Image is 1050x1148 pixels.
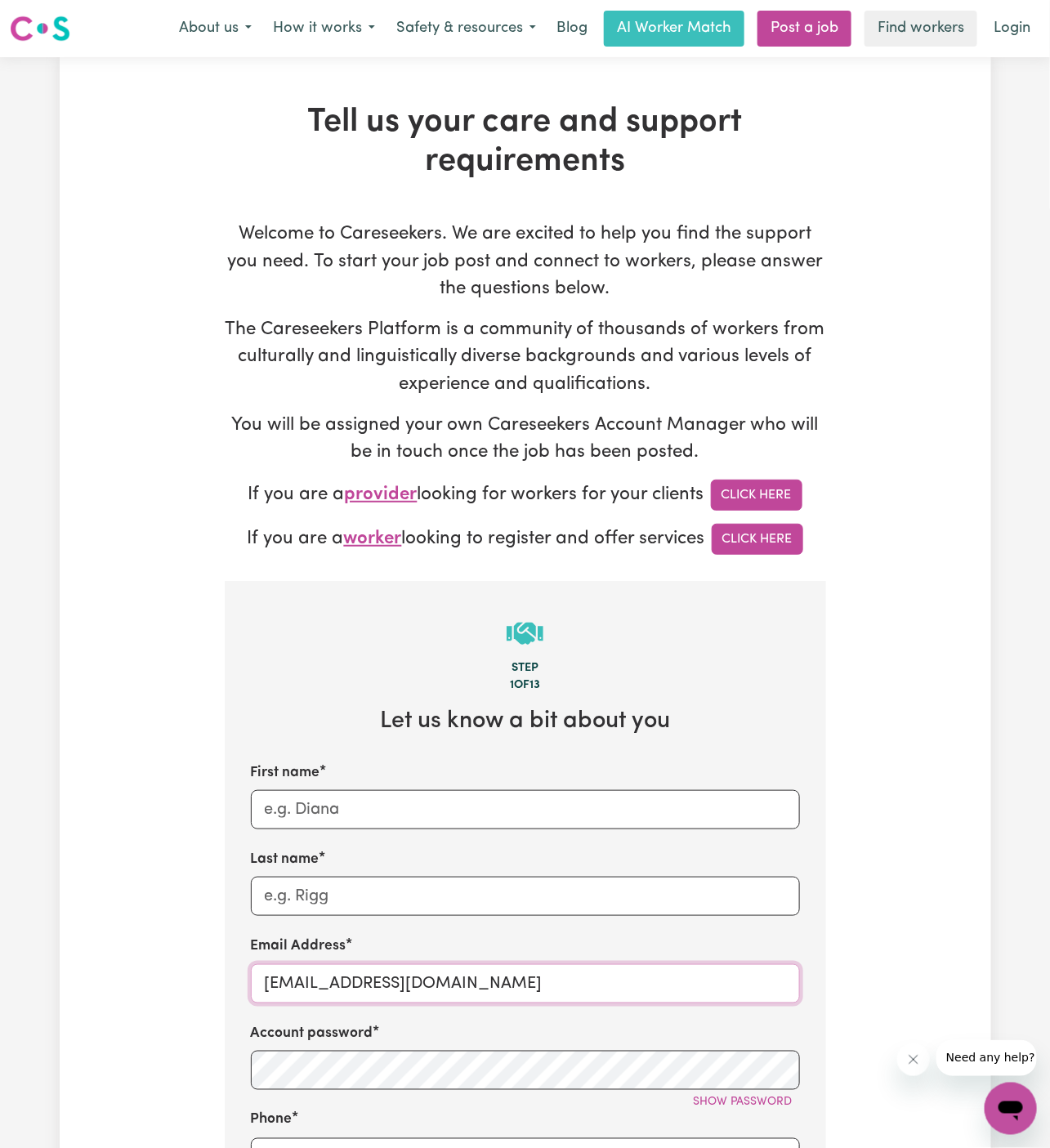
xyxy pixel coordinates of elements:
a: Login [984,11,1040,47]
p: You will be assigned your own Careseekers Account Manager who will be in touch once the job has b... [225,412,826,467]
iframe: Message from company [936,1040,1037,1076]
span: Show password [694,1097,793,1109]
a: Blog [547,11,597,47]
iframe: Close message [897,1043,930,1076]
button: Show password [686,1090,800,1115]
button: Safety & resources [386,11,547,46]
label: Phone [251,1110,293,1131]
label: Account password [251,1023,373,1044]
label: Last name [251,849,319,870]
a: Click Here [712,524,803,555]
iframe: Button to launch messaging window [985,1083,1037,1135]
h2: Let us know a bit about you [251,708,800,736]
h1: Tell us your care and support requirements [225,103,826,181]
button: How it works [262,11,386,46]
p: If you are a looking for workers for your clients [225,480,826,511]
button: About us [168,11,262,46]
p: The Careseekers Platform is a community of thousands of workers from culturally and linguisticall... [225,316,826,399]
a: Careseekers logo [10,10,70,47]
input: e.g. diana.rigg@yahoo.com.au [251,964,800,1003]
span: provider [345,485,418,504]
label: First name [251,762,320,784]
p: Welcome to Careseekers. We are excited to help you find the support you need. To start your job p... [225,221,826,303]
span: worker [344,529,402,548]
div: 1 of 13 [251,677,800,695]
a: Find workers [865,11,977,47]
input: e.g. Rigg [251,877,800,916]
a: Click Here [711,480,802,511]
input: e.g. Diana [251,790,800,829]
img: Careseekers logo [10,14,70,43]
div: Step [251,659,800,677]
a: Post a job [757,11,851,47]
label: Email Address [251,936,346,957]
a: AI Worker Match [604,11,744,47]
p: If you are a looking to register and offer services [225,524,826,555]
